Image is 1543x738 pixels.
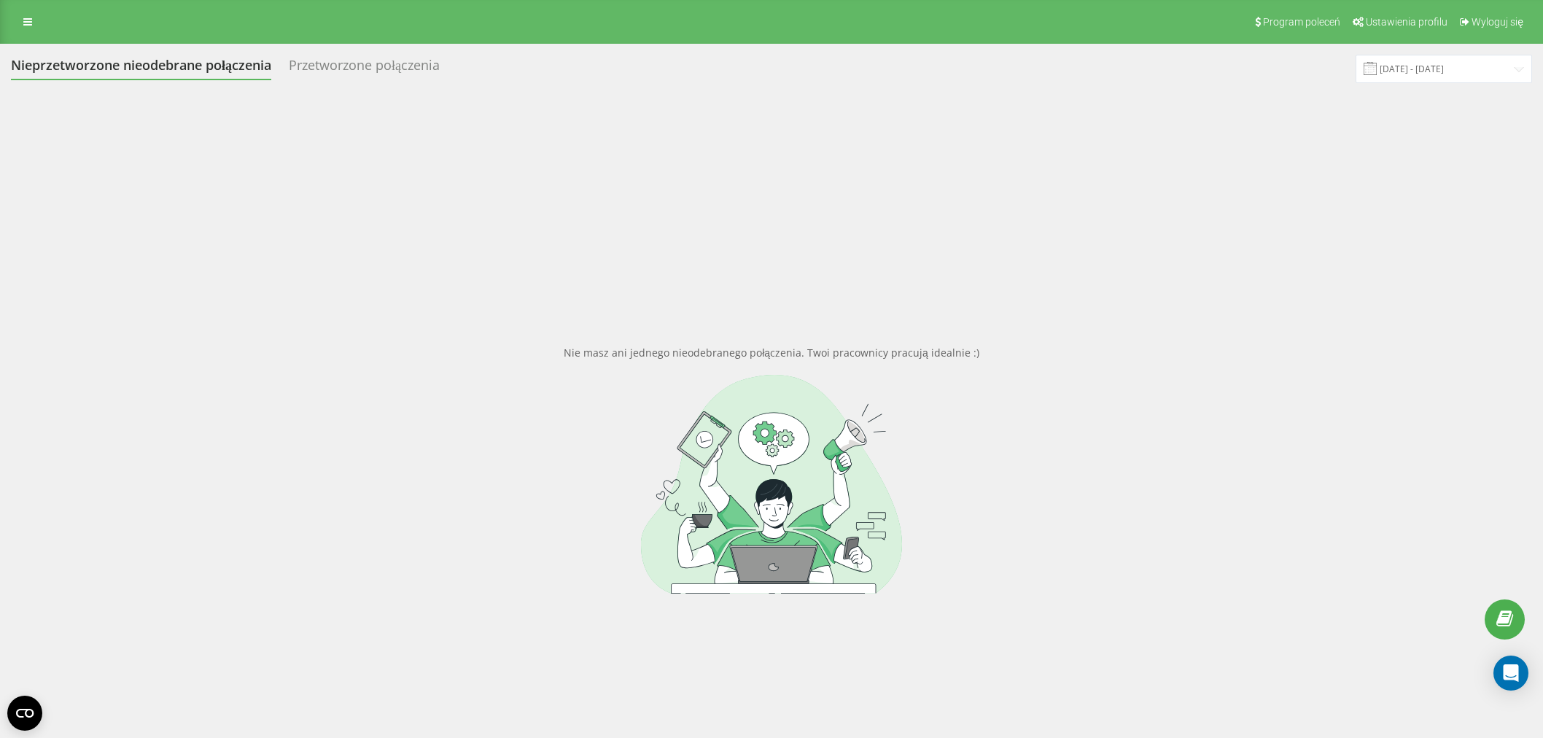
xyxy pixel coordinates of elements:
div: Nieprzetworzone nieodebrane połączenia [11,58,271,80]
div: Przetworzone połączenia [289,58,440,80]
button: Open CMP widget [7,696,42,731]
span: Ustawienia profilu [1366,16,1447,28]
span: Wyloguj się [1472,16,1523,28]
span: Program poleceń [1263,16,1340,28]
div: Open Intercom Messenger [1493,656,1528,691]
